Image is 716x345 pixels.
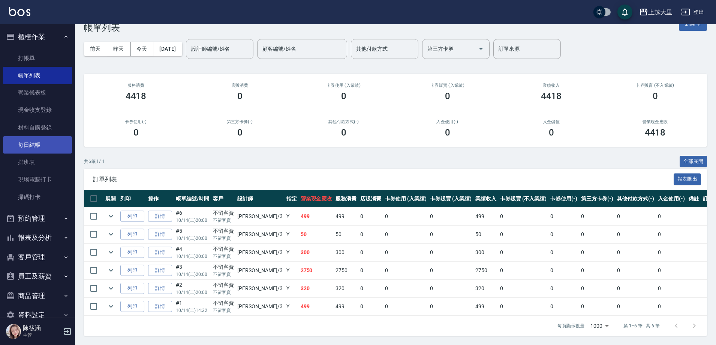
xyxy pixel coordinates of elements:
h2: 入金使用(-) [404,119,490,124]
td: 0 [383,280,428,297]
h3: 4418 [541,91,562,101]
a: 現場電腦打卡 [3,171,72,188]
th: 展開 [103,190,118,208]
a: 詳情 [148,247,172,258]
td: 0 [383,208,428,225]
th: 入金使用(-) [656,190,687,208]
button: 列印 [120,283,144,294]
td: 0 [615,280,656,297]
h3: 0 [445,127,450,138]
p: 主管 [23,332,61,339]
p: 共 6 筆, 1 / 1 [84,158,105,165]
a: 材料自購登錄 [3,119,72,136]
h2: 業績收入 [508,83,594,88]
h3: 帳單列表 [84,23,120,33]
td: 0 [656,262,687,279]
td: 50 [334,226,358,243]
button: 今天 [130,42,154,56]
td: 0 [428,244,473,261]
a: 報表匯出 [674,175,701,182]
p: 10/14 (二) 20:00 [176,217,209,224]
p: 10/14 (二) 20:00 [176,253,209,260]
h2: 店販消費 [197,83,283,88]
h2: 卡券販賣 (入業績) [404,83,490,88]
p: 不留客資 [213,217,234,224]
p: 每頁顯示數量 [557,322,584,329]
h3: 0 [445,91,450,101]
td: #2 [174,280,211,297]
a: 詳情 [148,211,172,222]
td: 0 [579,298,615,315]
td: 0 [656,226,687,243]
td: Y [285,208,299,225]
td: 0 [548,226,579,243]
h3: 0 [341,127,346,138]
th: 設計師 [235,190,284,208]
td: 0 [383,262,428,279]
td: #1 [174,298,211,315]
a: 新開單 [679,20,707,27]
td: 300 [299,244,334,261]
h2: 其他付款方式(-) [301,119,386,124]
td: #6 [174,208,211,225]
td: 0 [615,226,656,243]
td: Y [285,262,299,279]
div: 不留客資 [213,227,234,235]
td: 0 [428,280,473,297]
button: expand row [105,283,117,294]
th: 業績收入 [473,190,498,208]
p: 不留客資 [213,289,234,296]
h2: 入金儲值 [508,119,594,124]
td: 0 [498,280,548,297]
div: 不留客資 [213,209,234,217]
h5: 陳筱涵 [23,324,61,332]
div: 不留客資 [213,299,234,307]
td: 0 [358,262,383,279]
th: 操作 [146,190,174,208]
td: #4 [174,244,211,261]
td: 0 [498,262,548,279]
button: 員工及薪資 [3,267,72,286]
h3: 0 [237,127,243,138]
th: 卡券販賣 (不入業績) [498,190,548,208]
button: 登出 [678,5,707,19]
button: 昨天 [107,42,130,56]
a: 詳情 [148,229,172,240]
td: 0 [358,298,383,315]
td: 0 [656,244,687,261]
th: 帳單編號/時間 [174,190,211,208]
td: 0 [498,244,548,261]
td: 0 [548,280,579,297]
td: 0 [358,208,383,225]
h2: 卡券使用(-) [93,119,179,124]
th: 第三方卡券(-) [579,190,615,208]
button: [DATE] [153,42,182,56]
td: 499 [299,208,334,225]
button: 列印 [120,301,144,312]
td: 50 [299,226,334,243]
button: 資料設定 [3,305,72,325]
p: 10/14 (二) 14:32 [176,307,209,314]
td: 0 [579,226,615,243]
button: 列印 [120,211,144,222]
p: 第 1–6 筆 共 6 筆 [623,322,660,329]
td: 320 [299,280,334,297]
td: 0 [383,244,428,261]
td: Y [285,280,299,297]
th: 卡券販賣 (入業績) [428,190,473,208]
td: [PERSON_NAME] /3 [235,262,284,279]
td: 0 [548,262,579,279]
img: Person [6,324,21,339]
h3: 0 [341,91,346,101]
button: Open [475,43,487,55]
button: 列印 [120,229,144,240]
div: 不留客資 [213,281,234,289]
span: 訂單列表 [93,176,674,183]
td: [PERSON_NAME] /3 [235,226,284,243]
div: 1000 [587,316,611,336]
td: 499 [473,298,498,315]
button: 前天 [84,42,107,56]
button: 報表匯出 [674,173,701,185]
p: 10/14 (二) 20:00 [176,271,209,278]
td: [PERSON_NAME] /3 [235,280,284,297]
